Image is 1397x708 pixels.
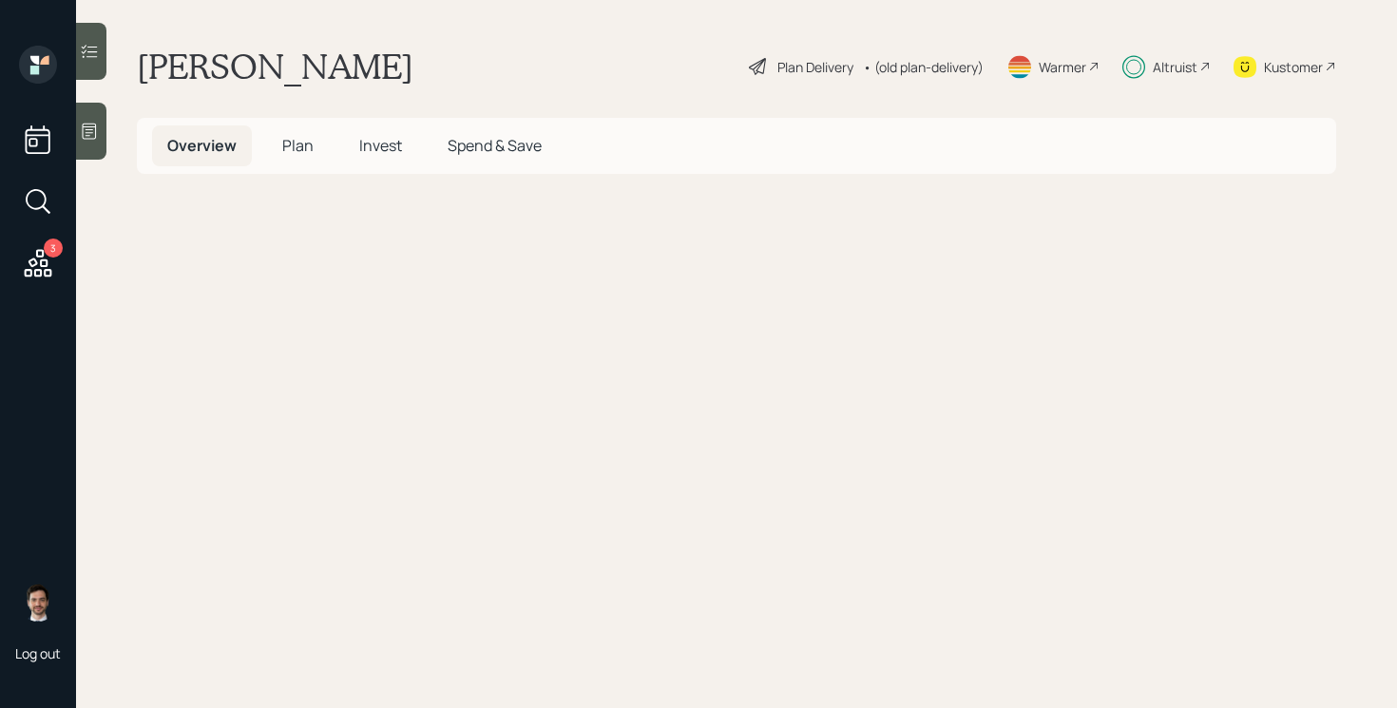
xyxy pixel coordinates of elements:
[777,57,853,77] div: Plan Delivery
[44,239,63,258] div: 3
[1264,57,1323,77] div: Kustomer
[1153,57,1197,77] div: Altruist
[137,46,413,87] h1: [PERSON_NAME]
[282,135,314,156] span: Plan
[1039,57,1086,77] div: Warmer
[359,135,402,156] span: Invest
[167,135,237,156] span: Overview
[15,644,61,662] div: Log out
[863,57,984,77] div: • (old plan-delivery)
[448,135,542,156] span: Spend & Save
[19,584,57,622] img: jonah-coleman-headshot.png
